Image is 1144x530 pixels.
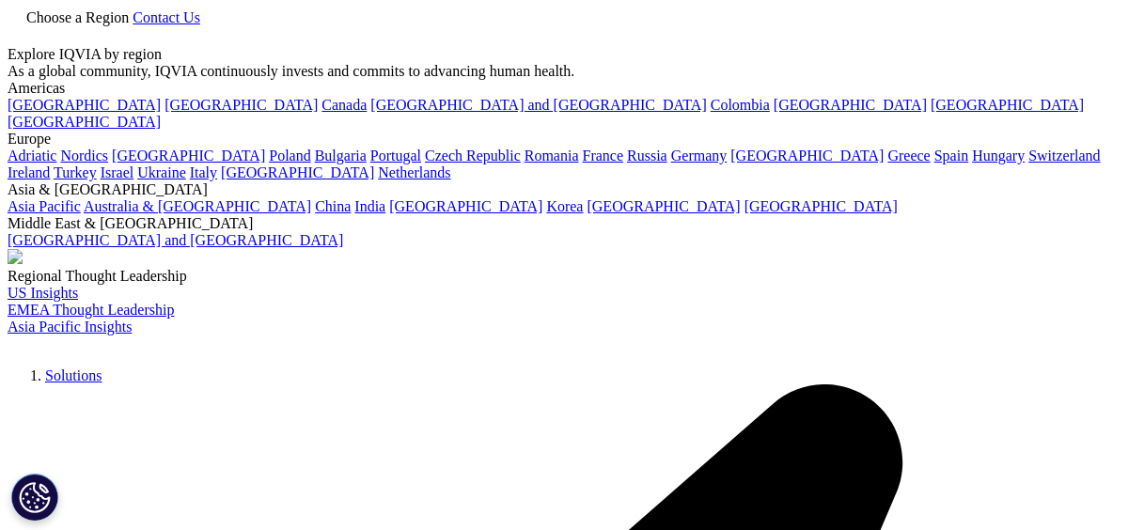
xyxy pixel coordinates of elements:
div: Europe [8,131,1136,148]
a: China [315,198,351,214]
a: Germany [671,148,728,164]
a: Portugal [370,148,421,164]
a: Australia & [GEOGRAPHIC_DATA] [84,198,311,214]
a: Turkey [54,164,97,180]
a: [GEOGRAPHIC_DATA] [774,97,927,113]
a: Bulgaria [315,148,367,164]
a: Switzerland [1028,148,1100,164]
a: Czech Republic [425,148,521,164]
div: Regional Thought Leadership [8,268,1136,285]
a: [GEOGRAPHIC_DATA] and [GEOGRAPHIC_DATA] [370,97,706,113]
img: 2093_analyzing-data-using-big-screen-display-and-laptop.png [8,249,23,264]
a: Russia [627,148,667,164]
a: Ukraine [137,164,186,180]
a: [GEOGRAPHIC_DATA] [8,97,161,113]
a: France [583,148,624,164]
a: [GEOGRAPHIC_DATA] and [GEOGRAPHIC_DATA] [8,232,343,248]
a: Ireland [8,164,50,180]
a: [GEOGRAPHIC_DATA] [221,164,374,180]
div: As a global community, IQVIA continuously invests and commits to advancing human health. [8,63,1136,80]
a: Canada [321,97,367,113]
a: [GEOGRAPHIC_DATA] [730,148,884,164]
a: Asia Pacific Insights [8,319,132,335]
a: EMEA Thought Leadership [8,302,174,318]
a: [GEOGRAPHIC_DATA] [8,114,161,130]
a: Colombia [711,97,770,113]
div: Americas [8,80,1136,97]
a: Netherlands [378,164,450,180]
div: Middle East & [GEOGRAPHIC_DATA] [8,215,1136,232]
div: Explore IQVIA by region [8,46,1136,63]
a: [GEOGRAPHIC_DATA] [931,97,1084,113]
a: Korea [546,198,583,214]
a: Romania [525,148,579,164]
div: Asia & [GEOGRAPHIC_DATA] [8,181,1136,198]
a: Solutions [45,367,102,383]
a: Poland [269,148,310,164]
a: Greece [887,148,930,164]
a: Israel [101,164,134,180]
a: Spain [934,148,968,164]
a: Hungary [972,148,1025,164]
a: Italy [190,164,217,180]
a: [GEOGRAPHIC_DATA] [587,198,740,214]
a: Contact Us [133,9,200,25]
button: Настройки файлов cookie [11,474,58,521]
a: Adriatic [8,148,56,164]
a: Nordics [60,148,108,164]
a: [GEOGRAPHIC_DATA] [744,198,898,214]
a: US Insights [8,285,78,301]
a: [GEOGRAPHIC_DATA] [112,148,265,164]
a: [GEOGRAPHIC_DATA] [165,97,318,113]
a: Asia Pacific [8,198,81,214]
span: Choose a Region [26,9,129,25]
a: [GEOGRAPHIC_DATA] [389,198,542,214]
a: India [354,198,385,214]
